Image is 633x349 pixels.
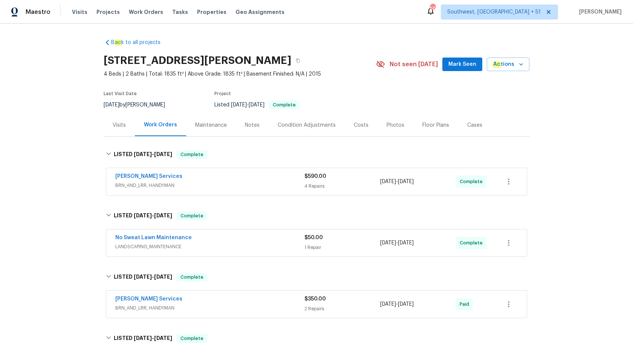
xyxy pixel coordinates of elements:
div: LISTED [DATE]-[DATE]Complete [104,265,529,289]
span: [DATE] [398,179,414,184]
div: 1 Repair [304,244,380,251]
div: Notes [245,121,260,129]
span: [DATE] [154,274,172,279]
span: Complete [270,103,299,107]
span: [DATE] [104,102,119,108]
div: LISTED [DATE]-[DATE]Complete [104,204,529,228]
span: Maestro [26,8,50,16]
span: Project [214,91,231,96]
span: tions [493,60,514,69]
span: - [380,300,414,308]
span: Work Orders [129,8,163,16]
div: Visits [113,121,126,129]
div: Maintenance [195,121,227,129]
button: Mark Seen [442,58,482,71]
span: Visits [72,8,87,16]
div: Photos [387,121,404,129]
span: $350.00 [304,296,326,302]
h6: LISTED [114,334,172,343]
div: 665 [430,5,435,12]
span: $590.00 [304,174,326,179]
h6: LISTED [114,273,172,282]
span: - [231,102,265,108]
button: Copy Address [291,54,305,67]
span: [DATE] [398,240,414,246]
span: [DATE] [231,102,247,108]
span: Last Visit Date [104,91,137,96]
span: Complete [460,239,486,247]
span: Complete [177,212,206,220]
span: [DATE] [134,152,152,157]
span: [DATE] [380,302,396,307]
em: Ac [493,61,501,67]
span: [DATE] [134,274,152,279]
h6: LISTED [114,150,172,159]
a: [PERSON_NAME] Services [115,296,182,302]
span: Listed [214,102,300,108]
span: $50.00 [304,235,323,240]
div: 4 Repairs [304,182,380,190]
span: Complete [177,335,206,342]
div: by [PERSON_NAME] [104,100,174,109]
span: - [134,152,172,157]
span: [DATE] [398,302,414,307]
span: - [380,239,414,247]
span: Complete [460,178,486,185]
span: [DATE] [380,179,396,184]
a: No Sweat Lawn Maintenance [115,235,192,240]
span: Projects [96,8,120,16]
span: [DATE] [380,240,396,246]
span: Not seen [DATE] [390,61,438,68]
span: [DATE] [134,213,152,218]
span: - [134,274,172,279]
span: [DATE] [154,335,172,341]
div: Floor Plans [422,121,449,129]
h2: [STREET_ADDRESS][PERSON_NAME] [104,57,291,64]
span: [DATE] [249,102,265,108]
div: 2 Repairs [304,305,380,313]
span: Complete [177,151,206,158]
button: Actions [487,58,529,71]
span: [DATE] [154,152,172,157]
span: B k to all projects [111,39,161,46]
div: Costs [354,121,368,129]
h6: LISTED [114,211,172,220]
div: Work Orders [144,121,177,129]
span: [DATE] [134,335,152,341]
span: [PERSON_NAME] [576,8,622,16]
span: - [380,178,414,185]
span: Mark Seen [448,60,476,69]
span: Southwest, [GEOGRAPHIC_DATA] + 51 [447,8,541,16]
span: LANDSCAPING_MAINTENANCE [115,243,304,250]
span: Complete [177,273,206,281]
span: Properties [197,8,226,16]
span: Paid [460,300,472,308]
div: Condition Adjustments [278,121,336,129]
span: - [134,213,172,218]
span: [DATE] [154,213,172,218]
span: - [134,335,172,341]
span: 4 Beds | 2 Baths | Total: 1835 ft² | Above Grade: 1835 ft² | Basement Finished: N/A | 2015 [104,70,376,78]
div: LISTED [DATE]-[DATE]Complete [104,143,529,167]
span: BRN_AND_LRR, HANDYMAN [115,182,304,189]
a: Back to all projects [104,39,176,46]
span: BRN_AND_LRR, HANDYMAN [115,304,304,312]
em: ac [115,39,121,46]
span: Geo Assignments [235,8,284,16]
span: Tasks [172,9,188,15]
a: [PERSON_NAME] Services [115,174,182,179]
div: Cases [467,121,482,129]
